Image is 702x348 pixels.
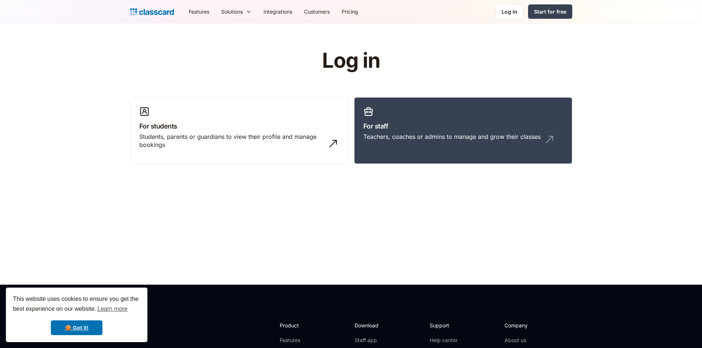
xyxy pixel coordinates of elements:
[280,337,319,344] a: Features
[430,321,460,329] h2: Support
[13,295,140,314] span: This website uses cookies to ensure you get the best experience on our website.
[363,121,563,131] h3: For staff
[363,133,541,141] div: Teachers, coaches or admins to manage and grow their classes
[6,288,147,342] div: cookieconsent
[355,337,385,344] a: Staff app
[130,97,348,164] a: For studentsStudents, parents or guardians to view their profile and manage bookings
[234,49,468,72] h1: Log in
[130,7,174,17] a: home
[51,320,102,335] a: dismiss cookie message
[504,321,553,329] h2: Company
[495,4,524,19] a: Log in
[215,3,258,20] div: Solutions
[280,321,319,329] h2: Product
[528,4,572,19] a: Start for free
[298,3,336,20] a: Customers
[336,3,364,20] a: Pricing
[258,3,298,20] a: Integrations
[183,3,215,20] a: Features
[221,8,243,15] div: Solutions
[354,97,572,164] a: For staffTeachers, coaches or admins to manage and grow their classes
[139,133,324,149] div: Students, parents or guardians to view their profile and manage bookings
[96,303,129,314] a: learn more about cookies
[430,337,460,344] a: Help center
[355,321,385,329] h2: Download
[502,8,517,15] div: Log in
[504,337,553,344] a: About us
[534,8,566,15] div: Start for free
[139,121,339,131] h3: For students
